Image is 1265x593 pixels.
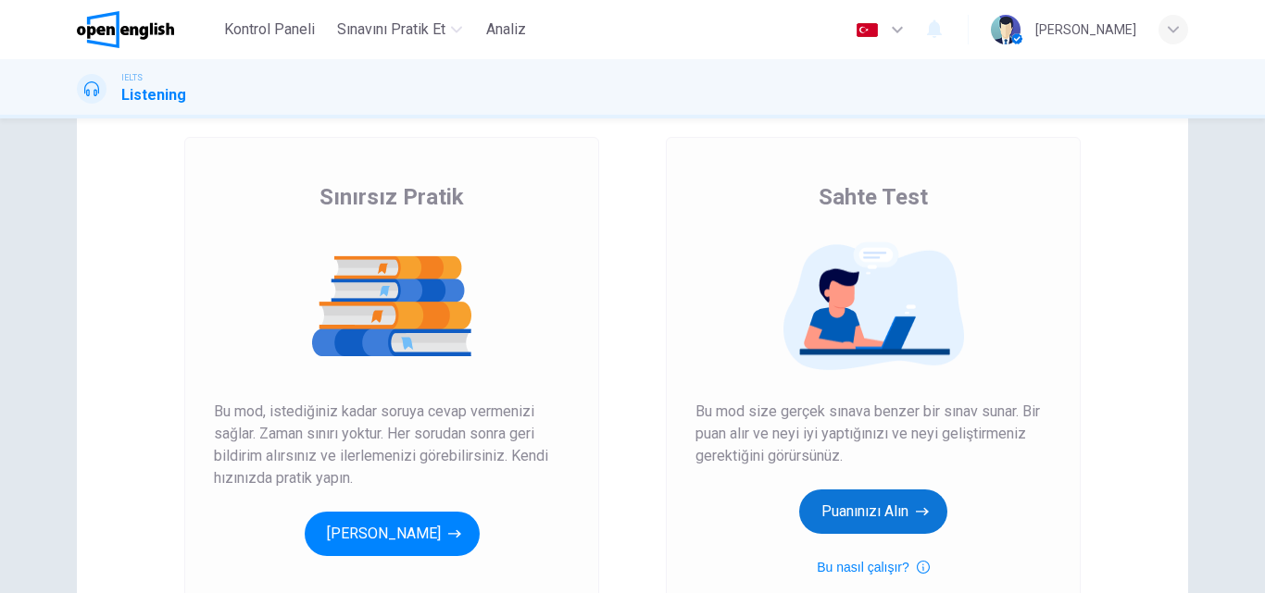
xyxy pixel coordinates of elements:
[319,182,464,212] span: Sınırsız Pratik
[121,71,143,84] span: IELTS
[337,19,445,41] span: Sınavını Pratik Et
[819,182,928,212] span: Sahte Test
[121,84,186,106] h1: Listening
[330,13,470,46] button: Sınavını Pratik Et
[214,401,570,489] span: Bu mod, istediğiniz kadar soruya cevap vermenizi sağlar. Zaman sınırı yoktur. Her sorudan sonra g...
[1035,19,1136,41] div: [PERSON_NAME]
[477,13,536,46] button: Analiz
[224,19,315,41] span: Kontrol Paneli
[77,11,174,48] img: OpenEnglish logo
[856,23,879,37] img: tr
[217,13,322,46] button: Kontrol Paneli
[305,512,480,556] button: [PERSON_NAME]
[799,489,947,534] button: Puanınızı Alın
[695,401,1051,467] span: Bu mod size gerçek sınava benzer bir sınav sunar. Bir puan alır ve neyi iyi yaptığınızı ve neyi g...
[991,15,1021,44] img: Profile picture
[817,556,930,578] button: Bu nasıl çalışır?
[77,11,217,48] a: OpenEnglish logo
[486,19,526,41] span: Analiz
